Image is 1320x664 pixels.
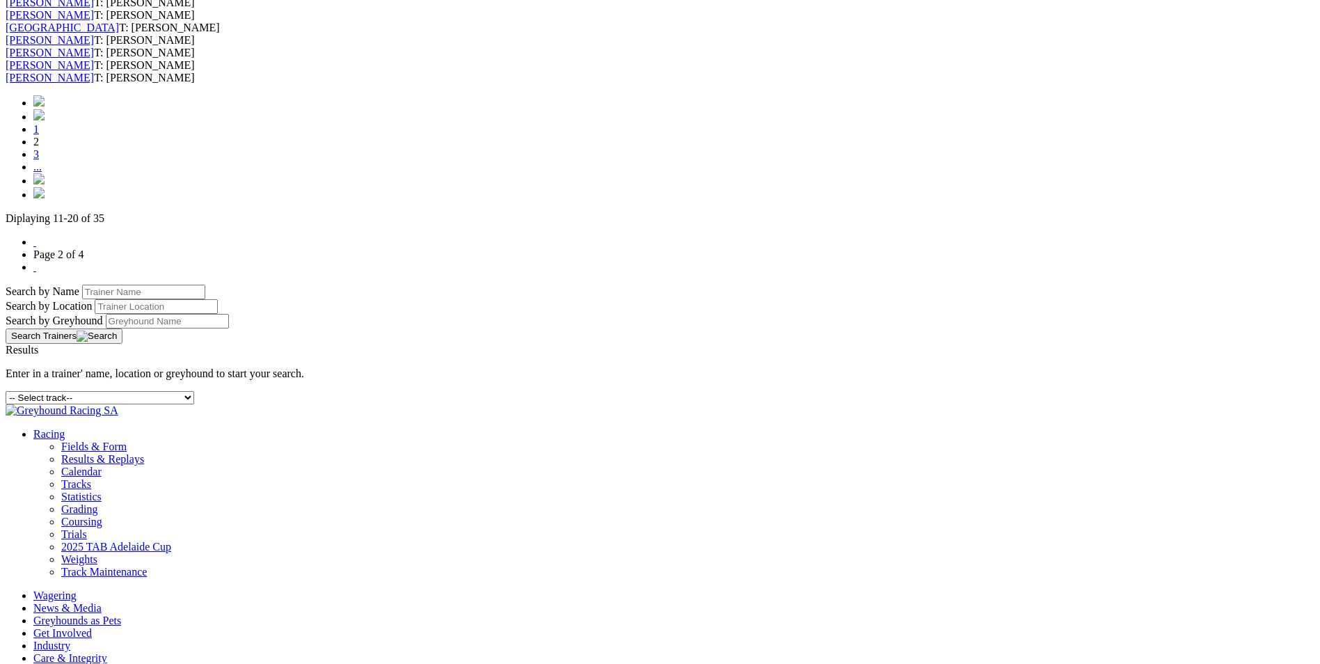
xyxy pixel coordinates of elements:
a: Weights [61,553,97,565]
img: chevron-right-pager-blue.svg [33,173,45,184]
a: [PERSON_NAME] [6,34,94,46]
img: chevrons-left-pager-blue.svg [33,95,45,106]
a: [PERSON_NAME] [6,47,94,58]
img: chevrons-right-pager-blue.svg [33,187,45,198]
img: Search [77,331,117,342]
img: chevron-left-pager-blue.svg [33,109,45,120]
img: Greyhound Racing SA [6,404,118,417]
button: Search Trainers [6,329,122,344]
a: Fields & Form [61,441,127,452]
a: Trials [61,528,87,540]
div: T: [PERSON_NAME] [6,9,1314,22]
a: [PERSON_NAME] [6,9,94,21]
a: Calendar [61,466,102,477]
a: Get Involved [33,627,92,639]
a: 2025 TAB Adelaide Cup [61,541,171,553]
a: [GEOGRAPHIC_DATA] [6,22,119,33]
a: Industry [33,640,70,651]
a: Grading [61,503,97,515]
div: Results [6,344,1314,356]
a: Wagering [33,590,77,601]
a: ... [33,161,42,173]
input: Search by Trainer Name [82,285,205,299]
a: News & Media [33,602,102,614]
a: Tracks [61,478,91,490]
a: Statistics [61,491,102,503]
a: Care & Integrity [33,652,107,664]
a: Results & Replays [61,453,144,465]
label: Search by Location [6,300,92,312]
a: 3 [33,148,39,160]
a: Coursing [61,516,102,528]
a: Page 2 of 4 [33,248,84,260]
label: Search by Greyhound [6,315,103,326]
span: 2 [33,136,39,148]
input: Search by Greyhound Name [106,314,229,329]
a: [PERSON_NAME] [6,59,94,71]
a: Racing [33,428,65,440]
label: Search by Name [6,285,79,297]
div: T: [PERSON_NAME] [6,47,1314,59]
div: T: [PERSON_NAME] [6,59,1314,72]
a: Track Maintenance [61,566,147,578]
a: Greyhounds as Pets [33,615,121,626]
p: Diplaying 11-20 of 35 [6,212,1314,225]
div: T: [PERSON_NAME] [6,72,1314,84]
div: T: [PERSON_NAME] [6,34,1314,47]
input: Search by Trainer Location [95,299,218,314]
a: [PERSON_NAME] [6,72,94,84]
div: T: [PERSON_NAME] [6,22,1314,34]
p: Enter in a trainer' name, location or greyhound to start your search. [6,367,1314,380]
a: 1 [33,123,39,135]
